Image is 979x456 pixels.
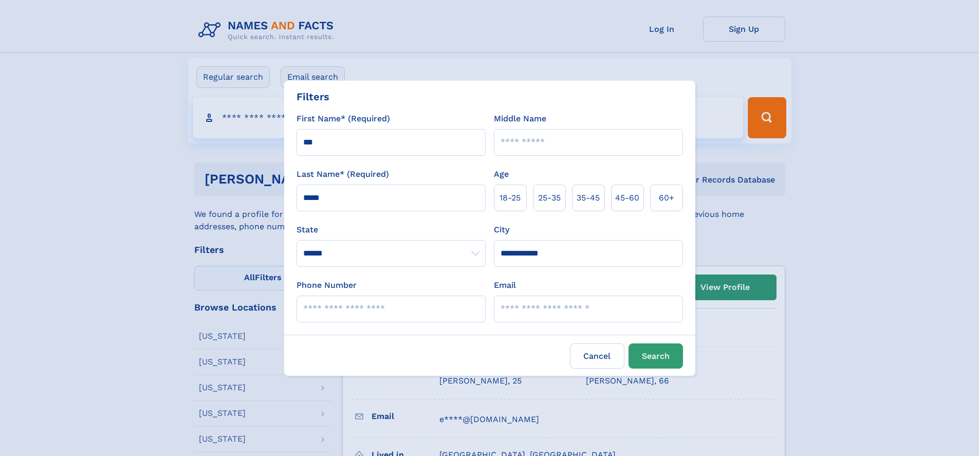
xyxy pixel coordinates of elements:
span: 35‑45 [577,192,600,204]
label: Cancel [570,343,624,369]
span: 25‑35 [538,192,561,204]
button: Search [629,343,683,369]
div: Filters [297,89,329,104]
label: Email [494,279,516,291]
label: Last Name* (Required) [297,168,389,180]
label: State [297,224,486,236]
span: 18‑25 [500,192,521,204]
label: First Name* (Required) [297,113,390,125]
span: 60+ [659,192,674,204]
label: Age [494,168,509,180]
label: City [494,224,509,236]
label: Middle Name [494,113,546,125]
span: 45‑60 [615,192,639,204]
label: Phone Number [297,279,357,291]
